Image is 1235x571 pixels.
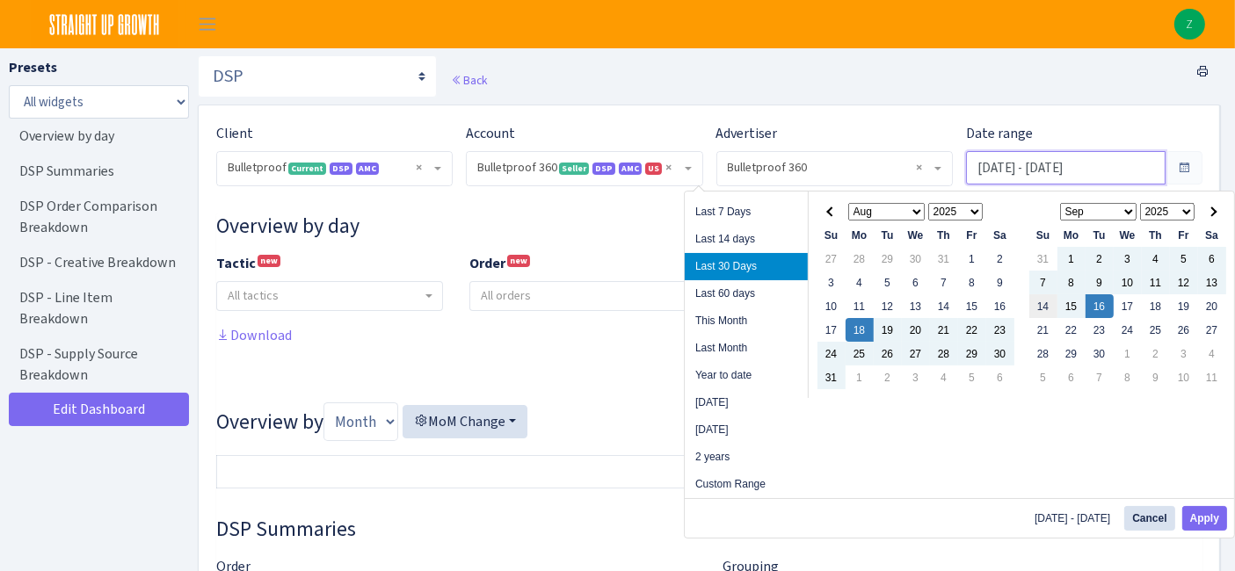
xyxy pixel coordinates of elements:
[930,271,958,294] td: 7
[1114,223,1142,247] th: We
[416,159,422,177] span: Remove all items
[902,223,930,247] th: We
[356,163,379,175] span: AMC
[1182,506,1227,531] button: Apply
[930,365,958,389] td: 4
[1057,223,1086,247] th: Mo
[966,123,1033,144] label: Date range
[958,247,986,271] td: 1
[507,255,530,267] sup: new
[874,271,902,294] td: 5
[1029,342,1057,365] td: 28
[902,294,930,318] td: 13
[958,342,986,365] td: 29
[986,318,1014,342] td: 23
[846,318,874,342] td: 18
[1029,247,1057,271] td: 31
[846,365,874,389] td: 1
[958,223,986,247] th: Fr
[1170,294,1198,318] td: 19
[817,342,846,365] td: 24
[1198,294,1226,318] td: 20
[716,123,778,144] label: Advertiser
[1086,342,1114,365] td: 30
[717,152,952,185] span: Bulletproof 360
[1142,247,1170,271] td: 4
[1174,9,1205,40] a: Z
[592,163,615,175] span: DSP
[902,247,930,271] td: 30
[1142,318,1170,342] td: 25
[846,247,874,271] td: 28
[466,123,515,144] label: Account
[9,154,185,189] a: DSP Summaries
[817,247,846,271] td: 27
[1114,247,1142,271] td: 3
[874,342,902,365] td: 26
[1086,294,1114,318] td: 16
[846,342,874,365] td: 25
[1029,223,1057,247] th: Su
[930,223,958,247] th: Th
[1198,223,1226,247] th: Sa
[9,393,189,426] a: Edit Dashboard
[1057,271,1086,294] td: 8
[817,318,846,342] td: 17
[1142,271,1170,294] td: 11
[1114,294,1142,318] td: 17
[1142,223,1170,247] th: Th
[916,159,922,177] span: Remove all items
[258,255,280,267] sup: new
[288,163,326,175] span: Current
[874,294,902,318] td: 12
[1029,271,1057,294] td: 7
[1114,318,1142,342] td: 24
[930,247,958,271] td: 31
[1086,271,1114,294] td: 9
[930,294,958,318] td: 14
[1057,342,1086,365] td: 29
[1035,513,1117,524] span: [DATE] - [DATE]
[685,226,808,253] li: Last 14 days
[817,223,846,247] th: Su
[1198,365,1226,389] td: 11
[1057,294,1086,318] td: 15
[902,342,930,365] td: 27
[986,247,1014,271] td: 2
[1086,223,1114,247] th: Tu
[846,294,874,318] td: 11
[930,318,958,342] td: 21
[986,342,1014,365] td: 30
[958,318,986,342] td: 22
[9,245,185,280] a: DSP - Creative Breakdown
[817,271,846,294] td: 3
[874,247,902,271] td: 29
[185,10,229,39] button: Toggle navigation
[559,163,589,175] span: Seller
[1142,294,1170,318] td: 18
[1029,294,1057,318] td: 14
[1124,506,1174,531] button: Cancel
[228,287,279,304] span: All tactics
[685,444,808,471] li: 2 years
[685,280,808,307] li: Last 60 days
[728,159,931,177] span: Bulletproof 360
[9,57,57,78] label: Presets
[1057,365,1086,389] td: 6
[216,213,1202,239] h3: Widget #10
[1170,223,1198,247] th: Fr
[846,271,874,294] td: 4
[330,163,352,175] span: DSP
[9,189,185,245] a: DSP Order Comparison Breakdown
[685,416,808,444] li: [DATE]
[685,253,808,280] li: Last 30 Days
[1198,318,1226,342] td: 27
[1029,365,1057,389] td: 5
[986,223,1014,247] th: Sa
[403,405,527,438] button: MoM Change
[1057,247,1086,271] td: 1
[685,199,808,226] li: Last 7 Days
[1142,365,1170,389] td: 9
[477,159,680,177] span: Bulletproof 360 <span class="badge badge-success">Seller</span><span class="badge badge-primary">...
[874,223,902,247] th: Tu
